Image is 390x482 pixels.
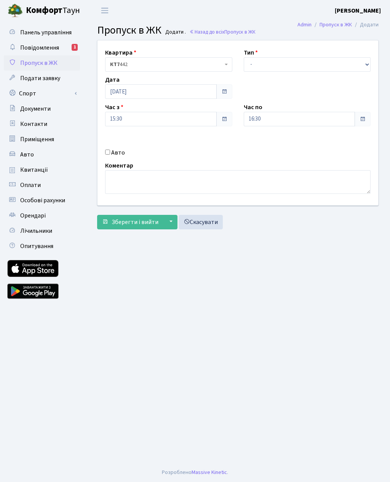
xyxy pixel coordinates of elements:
b: Комфорт [26,4,62,16]
a: Контакти [4,116,80,132]
label: Час з [105,103,123,112]
span: Контакти [20,120,47,128]
span: Пропуск в ЖК [20,59,58,67]
small: Додати . [164,29,186,35]
span: Документи [20,105,51,113]
label: Тип [244,48,258,57]
a: Авто [4,147,80,162]
span: <b>КТ7</b>&nbsp;&nbsp;&nbsp;442 [105,57,232,72]
a: Документи [4,101,80,116]
span: Пропуск в ЖК [97,23,161,38]
a: Massive Kinetic [192,468,227,476]
label: Час по [244,103,262,112]
a: [PERSON_NAME] [335,6,381,15]
li: Додати [352,21,379,29]
label: Коментар [105,161,133,170]
a: Спорт [4,86,80,101]
span: Панель управління [20,28,72,37]
a: Повідомлення1 [4,40,80,55]
a: Приміщення [4,132,80,147]
span: Орендарі [20,211,46,220]
a: Орендарі [4,208,80,223]
span: <b>КТ7</b>&nbsp;&nbsp;&nbsp;442 [110,61,223,68]
a: Подати заявку [4,71,80,86]
span: Авто [20,150,34,159]
span: Пропуск в ЖК [224,28,256,35]
button: Переключити навігацію [95,4,114,17]
img: logo.png [8,3,23,18]
label: Дата [105,75,120,84]
a: Скасувати [179,215,223,229]
span: Подати заявку [20,74,60,82]
label: Квартира [105,48,136,57]
div: Розроблено . [162,468,228,477]
nav: breadcrumb [286,17,390,33]
a: Особові рахунки [4,193,80,208]
a: Опитування [4,239,80,254]
span: Квитанції [20,166,48,174]
a: Панель управління [4,25,80,40]
span: Зберегти і вийти [112,218,158,226]
button: Зберегти і вийти [97,215,163,229]
b: КТ7 [110,61,120,68]
div: 1 [72,44,78,51]
a: Назад до всіхПропуск в ЖК [189,28,256,35]
a: Admin [297,21,312,29]
a: Лічильники [4,223,80,239]
span: Оплати [20,181,41,189]
a: Пропуск в ЖК [4,55,80,71]
label: Авто [111,148,125,157]
span: Приміщення [20,135,54,143]
span: Опитування [20,242,53,250]
span: Лічильники [20,227,52,235]
span: Таун [26,4,80,17]
span: Повідомлення [20,44,59,52]
span: Особові рахунки [20,196,65,205]
a: Пропуск в ЖК [320,21,352,29]
a: Квитанції [4,162,80,177]
a: Оплати [4,177,80,193]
